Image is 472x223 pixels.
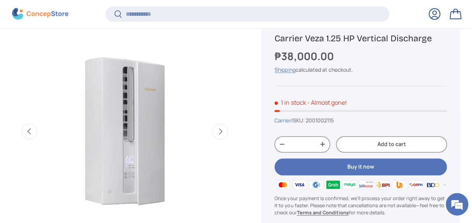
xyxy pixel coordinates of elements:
[358,179,374,190] img: billease
[324,179,341,190] img: grabpay
[291,117,333,124] span: |
[39,42,126,52] div: Chat with us now
[274,117,291,124] a: Carrier
[375,179,391,190] img: bpi
[274,98,306,107] span: 1 in stock
[297,209,348,216] a: Terms and Conditions
[391,179,408,190] img: ubp
[123,4,141,22] div: Minimize live chat window
[305,117,333,124] span: 2001002115
[336,136,447,152] button: Add to cart
[274,179,291,190] img: master
[12,8,68,20] img: ConcepStore
[441,179,458,190] img: metrobank
[274,195,447,217] p: Once your payment is confirmed, we'll process your order right away to get it to you faster. Plea...
[308,179,324,190] img: gcash
[274,66,295,73] a: Shipping
[274,158,447,175] button: Buy it now
[274,33,447,44] h1: Carrier Veza 1.25 HP Vertical Discharge
[4,146,143,172] textarea: Type your message and hit 'Enter'
[307,98,347,107] p: - Almost gone!
[291,179,308,190] img: visa
[408,179,424,190] img: qrph
[44,65,104,141] span: We're online!
[341,179,358,190] img: maya
[274,66,447,74] div: calculated at checkout.
[274,49,335,63] strong: ₱38,000.00
[425,179,441,190] img: bdo
[293,117,304,124] span: SKU:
